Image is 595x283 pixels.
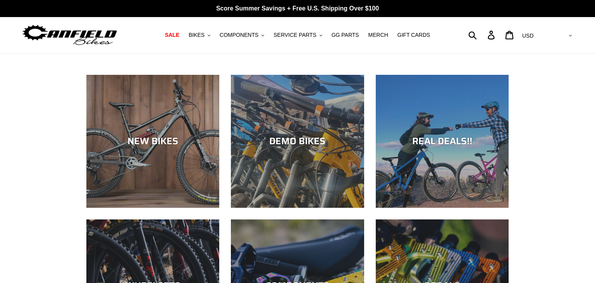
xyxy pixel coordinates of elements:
div: DEMO BIKES [231,136,364,147]
a: REAL DEALS!! [376,75,509,208]
a: GG PARTS [328,30,363,40]
a: DEMO BIKES [231,75,364,208]
span: BIKES [189,32,205,38]
a: NEW BIKES [86,75,219,208]
a: MERCH [365,30,392,40]
span: SERVICE PARTS [273,32,316,38]
span: GIFT CARDS [397,32,430,38]
div: NEW BIKES [86,136,219,147]
div: REAL DEALS!! [376,136,509,147]
a: GIFT CARDS [394,30,434,40]
span: COMPONENTS [220,32,258,38]
span: MERCH [368,32,388,38]
input: Search [473,26,492,43]
span: SALE [165,32,179,38]
button: COMPONENTS [216,30,268,40]
a: SALE [161,30,183,40]
button: SERVICE PARTS [270,30,326,40]
button: BIKES [185,30,214,40]
span: GG PARTS [332,32,359,38]
img: Canfield Bikes [21,23,118,47]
